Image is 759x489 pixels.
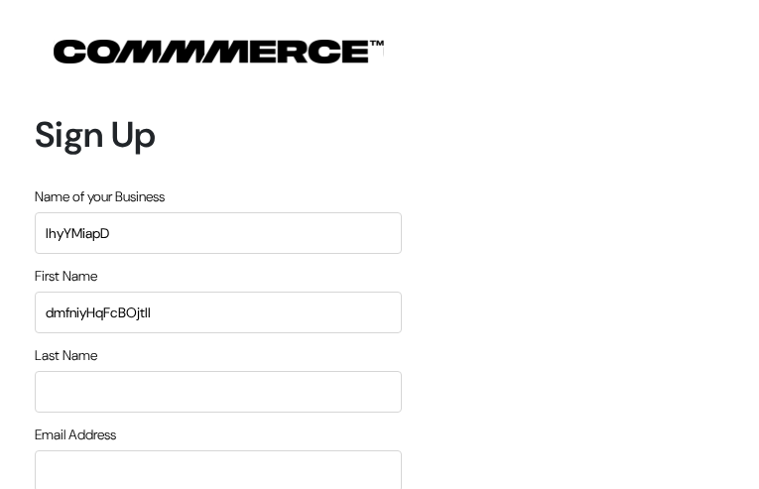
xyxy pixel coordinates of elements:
label: Last Name [35,345,97,366]
label: First Name [35,266,97,287]
img: COMMMERCE [54,40,384,63]
label: Name of your Business [35,186,165,207]
label: Email Address [35,425,116,445]
h1: Sign Up [35,113,402,156]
